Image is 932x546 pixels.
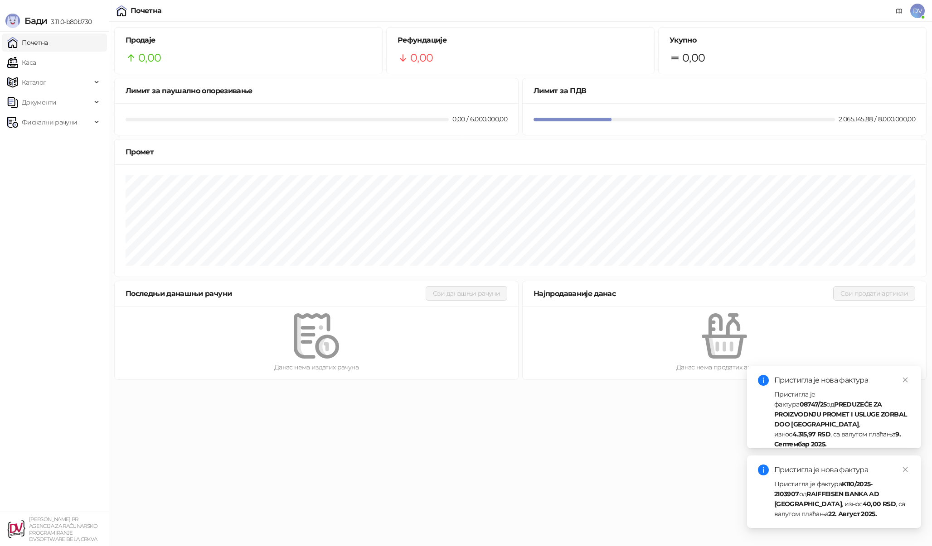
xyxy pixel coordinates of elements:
span: 0,00 [682,49,705,67]
h5: Укупно [670,35,915,46]
div: 2.065.145,88 / 8.000.000,00 [837,114,917,124]
span: 3.11.0-b80b730 [47,18,92,26]
button: Сви данашњи рачуни [426,286,507,301]
button: Сви продати артикли [833,286,915,301]
div: Пристигла је нова фактура [774,375,910,386]
div: Почетна [131,7,162,14]
span: close [902,377,908,383]
strong: RAIFFEISEN BANKA AD [GEOGRAPHIC_DATA] [774,490,879,508]
h5: Рефундације [398,35,643,46]
a: Почетна [7,34,48,52]
img: 64x64-companyLogo-27d8bcbb-afe7-4653-a1bc-0b7941c9906f.png [7,520,25,538]
span: DV [910,4,925,18]
a: Каса [7,53,36,72]
strong: K110/2025-2103907 [774,480,873,498]
span: info-circle [758,375,769,386]
span: Фискални рачуни [22,113,77,131]
strong: 4.315,97 RSD [792,430,830,438]
div: Лимит за ПДВ [534,85,915,96]
strong: 08747/25 [800,400,827,408]
div: Пристигла је нова фактура [774,465,910,475]
span: Бади [24,15,47,26]
span: 0,00 [410,49,433,67]
a: Close [900,375,910,385]
img: Logo [5,14,20,28]
a: Документација [892,4,907,18]
div: 0,00 / 6.000.000,00 [451,114,509,124]
span: Каталог [22,73,46,91]
h5: Продаје [126,35,371,46]
div: Данас нема продатих артикала [537,362,912,372]
div: Данас нема издатих рачуна [129,362,504,372]
div: Лимит за паушално опорезивање [126,85,507,96]
div: Пристигла је фактура од , износ , са валутом плаћања [774,479,910,519]
strong: 22. Август 2025. [828,510,877,518]
span: Документи [22,93,56,111]
strong: PREDUZEĆE ZA PROIZVODNJU PROMET I USLUGE ZORBAL DOO [GEOGRAPHIC_DATA] [774,400,907,428]
div: Промет [126,146,915,158]
span: info-circle [758,465,769,475]
small: [PERSON_NAME] PR AGENCIJA ZA RAČUNARSKO PROGRAMIRANJE DVSOFTWARE BELA CRKVA [29,516,97,542]
strong: 40,00 RSD [863,500,896,508]
div: Пристигла је фактура од , износ , са валутом плаћања [774,389,910,449]
a: Close [900,465,910,474]
div: Последњи данашњи рачуни [126,288,426,299]
span: 0,00 [138,49,161,67]
div: Најпродаваније данас [534,288,833,299]
span: close [902,466,908,473]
